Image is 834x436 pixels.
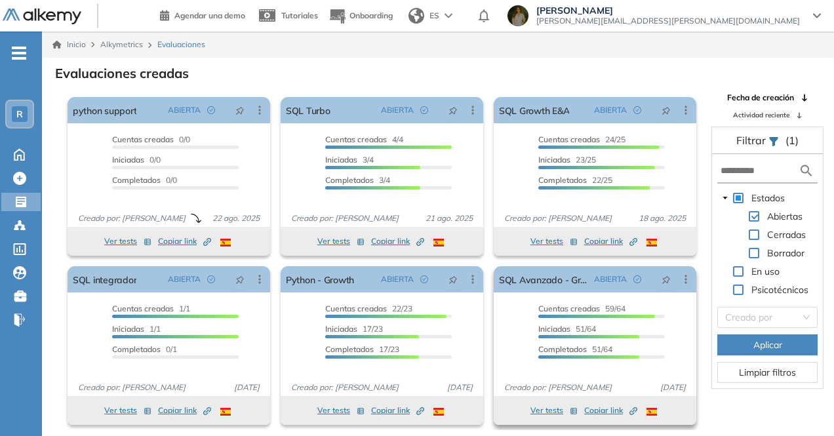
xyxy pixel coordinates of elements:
button: Copiar link [371,233,424,249]
span: Copiar link [158,235,211,247]
button: Ver tests [104,233,151,249]
span: Cuentas creadas [325,304,387,313]
button: Ver tests [530,403,578,418]
span: (1) [785,132,799,148]
span: ABIERTA [594,273,627,285]
img: world [408,8,424,24]
span: Evaluaciones [157,39,205,50]
span: ABIERTA [594,104,627,116]
span: Copiar link [371,405,424,416]
span: ES [429,10,439,22]
span: Completados [538,175,587,185]
button: Limpiar filtros [717,362,818,383]
img: ESP [220,408,231,416]
a: Python - Growth [286,266,354,292]
span: Creado por: [PERSON_NAME] [73,212,191,224]
button: pushpin [226,269,254,290]
span: Iniciadas [112,324,144,334]
button: pushpin [652,100,681,121]
img: ESP [646,239,657,247]
div: Widget de chat [768,373,834,436]
span: Cuentas creadas [112,304,174,313]
span: Estados [749,190,787,206]
span: [DATE] [655,382,691,393]
span: 59/64 [538,304,625,313]
span: Cuentas creadas [538,134,600,144]
span: pushpin [235,105,245,115]
span: [PERSON_NAME][EMAIL_ADDRESS][PERSON_NAME][DOMAIN_NAME] [536,16,800,26]
span: Creado por: [PERSON_NAME] [499,212,617,224]
span: [PERSON_NAME] [536,5,800,16]
span: Borrador [767,247,804,259]
img: ESP [433,408,444,416]
span: [DATE] [442,382,478,393]
span: Cuentas creadas [538,304,600,313]
span: pushpin [448,105,458,115]
span: Onboarding [349,10,393,20]
span: Tutoriales [281,10,318,20]
button: Copiar link [158,403,211,418]
span: 51/64 [538,344,612,354]
a: SQL Turbo [286,97,330,123]
button: Aplicar [717,334,818,355]
span: check-circle [633,106,641,114]
span: 0/0 [112,134,190,144]
span: En uso [749,264,782,279]
span: Copiar link [584,405,637,416]
span: Iniciadas [538,324,570,334]
span: Iniciadas [112,155,144,165]
span: Agendar una demo [174,10,245,20]
img: ESP [433,239,444,247]
span: Fecha de creación [727,92,794,104]
a: Agendar una demo [160,7,245,22]
span: 1/1 [112,324,161,334]
span: R [16,109,23,119]
span: Copiar link [371,235,424,247]
span: Cerradas [764,227,808,243]
a: SQL Growth E&A [499,97,569,123]
span: Alkymetrics [100,39,143,49]
span: Creado por: [PERSON_NAME] [286,212,404,224]
span: Actividad reciente [733,110,789,120]
span: check-circle [633,275,641,283]
button: Ver tests [530,233,578,249]
span: Aplicar [753,338,782,352]
span: ABIERTA [381,273,414,285]
span: Iniciadas [325,155,357,165]
span: 3/4 [325,175,390,185]
img: ESP [646,408,657,416]
span: 3/4 [325,155,374,165]
span: Iniciadas [538,155,570,165]
span: check-circle [207,275,215,283]
span: caret-down [722,195,728,201]
button: pushpin [226,100,254,121]
span: ABIERTA [381,104,414,116]
span: Estados [751,192,785,204]
span: 22/23 [325,304,412,313]
span: Creado por: [PERSON_NAME] [499,382,617,393]
span: Creado por: [PERSON_NAME] [286,382,404,393]
img: search icon [799,163,814,179]
span: 22/25 [538,175,612,185]
span: Completados [325,175,374,185]
span: 17/23 [325,324,383,334]
span: 21 ago. 2025 [420,212,478,224]
img: Logo [3,9,81,25]
span: Filtrar [736,134,768,147]
span: check-circle [420,275,428,283]
button: pushpin [439,269,467,290]
button: pushpin [652,269,681,290]
button: Copiar link [158,233,211,249]
span: Creado por: [PERSON_NAME] [73,382,191,393]
span: Copiar link [158,405,211,416]
span: Borrador [764,245,807,261]
span: ABIERTA [168,273,201,285]
span: 17/23 [325,344,399,354]
span: Completados [325,344,374,354]
button: Copiar link [584,233,637,249]
button: Onboarding [328,2,393,30]
button: Ver tests [104,403,151,418]
span: Cuentas creadas [325,134,387,144]
span: pushpin [448,274,458,285]
span: Iniciadas [325,324,357,334]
